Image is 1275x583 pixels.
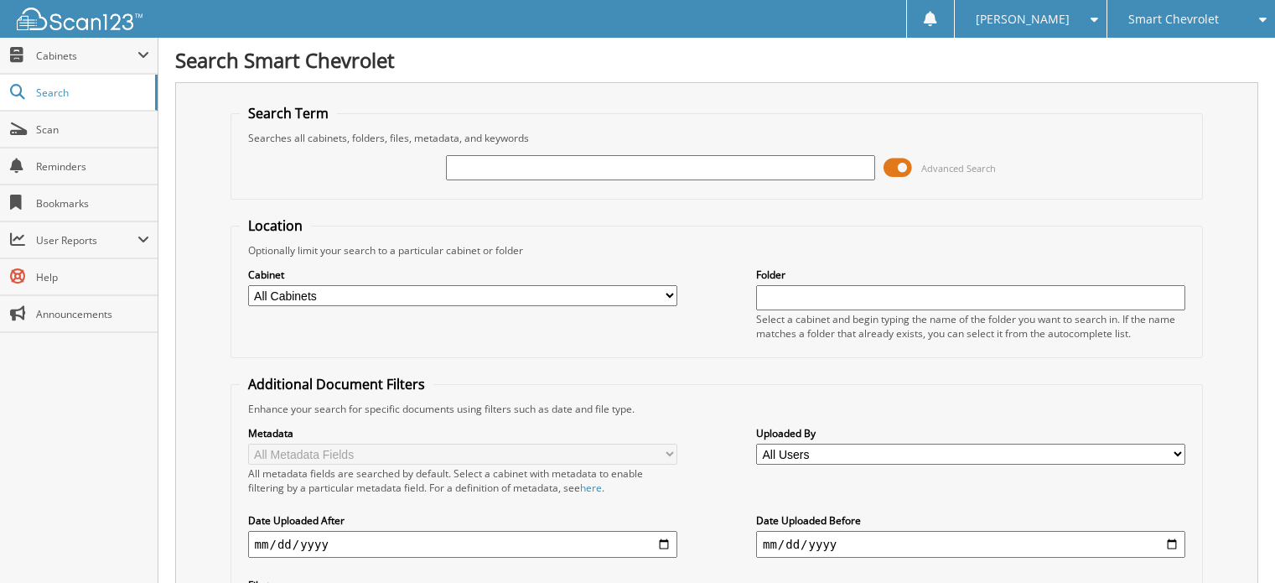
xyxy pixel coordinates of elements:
[36,49,137,63] span: Cabinets
[248,268,677,282] label: Cabinet
[240,104,337,122] legend: Search Term
[976,14,1070,24] span: [PERSON_NAME]
[36,307,149,321] span: Announcements
[36,196,149,211] span: Bookmarks
[756,531,1185,558] input: end
[36,270,149,284] span: Help
[36,122,149,137] span: Scan
[240,375,433,393] legend: Additional Document Filters
[17,8,143,30] img: scan123-logo-white.svg
[580,481,602,495] a: here
[756,312,1185,341] div: Select a cabinet and begin typing the name of the folder you want to search in. If the name match...
[921,162,996,174] span: Advanced Search
[756,426,1185,440] label: Uploaded By
[175,46,1258,74] h1: Search Smart Chevrolet
[756,513,1185,528] label: Date Uploaded Before
[240,131,1195,145] div: Searches all cabinets, folders, files, metadata, and keywords
[36,159,149,174] span: Reminders
[248,466,677,495] div: All metadata fields are searched by default. Select a cabinet with metadata to enable filtering b...
[756,268,1185,282] label: Folder
[240,243,1195,258] div: Optionally limit your search to a particular cabinet or folder
[36,233,137,247] span: User Reports
[248,426,677,440] label: Metadata
[240,402,1195,416] div: Enhance your search for specific documents using filters such as date and file type.
[36,86,147,100] span: Search
[1128,14,1219,24] span: Smart Chevrolet
[248,531,677,558] input: start
[248,513,677,528] label: Date Uploaded After
[240,216,311,235] legend: Location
